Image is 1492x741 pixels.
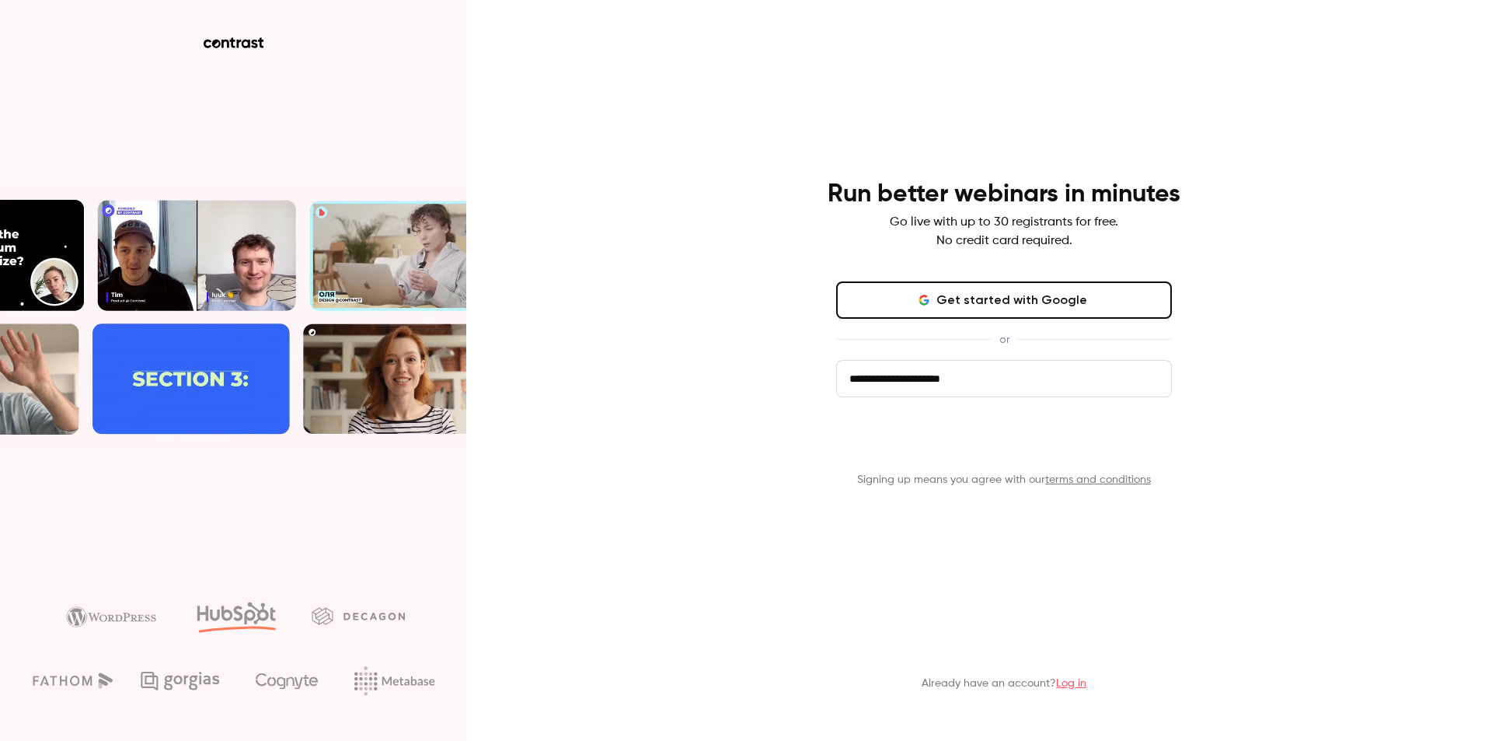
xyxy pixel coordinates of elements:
[922,676,1086,691] p: Already have an account?
[1056,678,1086,689] a: Log in
[312,607,405,624] img: decagon
[1045,474,1151,485] a: terms and conditions
[836,472,1172,488] p: Signing up means you agree with our
[836,281,1172,319] button: Get started with Google
[992,331,1017,348] span: or
[828,179,1180,210] h4: Run better webinars in minutes
[890,213,1118,250] p: Go live with up to 30 registrants for free. No credit card required.
[836,422,1172,460] button: Get started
